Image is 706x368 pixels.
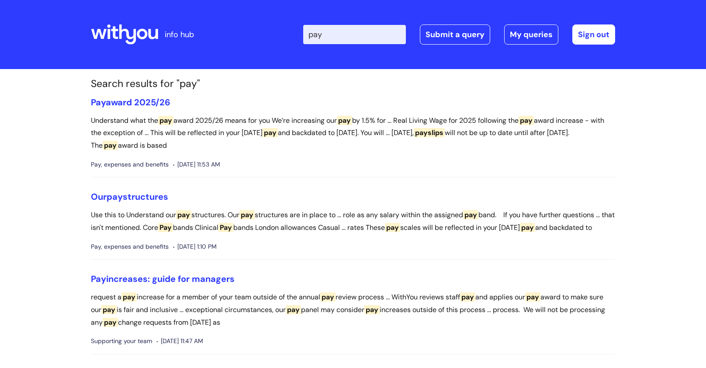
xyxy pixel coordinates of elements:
p: info hub [165,28,194,42]
span: pay [320,292,336,302]
span: [DATE] 11:53 AM [173,159,220,170]
span: pay [121,292,137,302]
span: Pay [91,273,106,285]
span: pay [263,128,278,137]
span: pay [158,116,173,125]
div: | - [303,24,615,45]
span: payslips [414,128,445,137]
span: pay [460,292,475,302]
a: Sign out [572,24,615,45]
span: Pay [91,97,106,108]
span: pay [239,210,255,219]
span: Pay [158,223,173,232]
span: pay [385,223,400,232]
span: pay [107,191,123,202]
span: pay [337,116,352,125]
span: pay [519,116,534,125]
h1: Search results for "pay" [91,78,615,90]
span: Pay, expenses and benefits [91,241,169,252]
span: Supporting your team [91,336,152,347]
span: pay [364,305,380,314]
span: [DATE] 11:47 AM [156,336,203,347]
a: Payaward 2025/26 [91,97,170,108]
span: pay [103,141,118,150]
span: pay [101,305,117,314]
a: My queries [504,24,558,45]
a: Ourpaystructures [91,191,168,202]
p: Use this to Understand our structures. Our structures are in place to ... role as any salary with... [91,209,615,234]
span: pay [520,223,535,232]
span: [DATE] 1:10 PM [173,241,217,252]
span: pay [103,318,118,327]
p: Understand what the award 2025/26 means for you We’re increasing our by 1.5% for ... Real Living ... [91,115,615,152]
input: Search [303,25,406,44]
span: Pay, expenses and benefits [91,159,169,170]
span: pay [176,210,191,219]
p: request a increase for a member of your team outside of the annual review process ... WithYou rev... [91,291,615,329]
span: pay [286,305,301,314]
span: pay [525,292,540,302]
a: Submit a query [420,24,490,45]
a: Payincreases: guide for managers [91,273,235,285]
span: pay [463,210,478,219]
span: Pay [218,223,233,232]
